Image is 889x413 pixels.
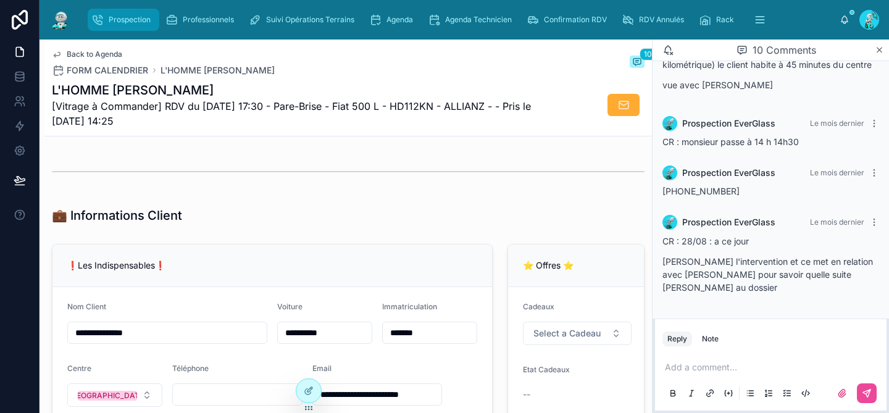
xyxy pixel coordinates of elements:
[682,216,775,228] span: Prospection EverGlass
[523,322,632,345] button: Select Button
[52,99,552,128] span: [Vitrage à Commander] RDV du [DATE] 17:30 - Pare-Brise - Fiat 500 L - HD112KN - ALLIANZ - - Pris ...
[52,81,552,99] h1: L'HOMME [PERSON_NAME]
[183,15,234,25] span: Professionnels
[365,9,422,31] a: Agenda
[662,332,692,346] button: Reply
[445,15,512,25] span: Agenda Technicien
[81,6,840,33] div: scrollable content
[662,255,879,294] p: [PERSON_NAME] l'intervention et ce met en relation avec [PERSON_NAME] pour savoir quelle suite [P...
[277,302,303,311] span: Voiture
[67,383,162,407] button: Select Button
[109,15,151,25] span: Prospection
[67,49,122,59] span: Back to Agenda
[716,15,734,25] span: Rack
[523,388,530,401] span: --
[52,64,148,77] a: FORM CALENDRIER
[386,15,413,25] span: Agenda
[662,235,879,248] p: CR : 28/08 : a ce jour
[67,260,165,270] span: ❗Les Indispensables❗
[702,334,719,344] div: Note
[662,136,799,147] span: CR : monsieur passe à 14 h 14h30
[523,302,554,311] span: Cadeaux
[49,10,72,30] img: App logo
[630,56,645,70] button: 10
[544,15,607,25] span: Confirmation RDV
[172,364,209,373] span: Téléphone
[162,9,243,31] a: Professionnels
[810,168,864,177] span: Le mois dernier
[753,43,816,57] span: 10 Comments
[682,117,775,130] span: Prospection EverGlass
[266,15,354,25] span: Suivi Opérations Terrains
[523,9,616,31] a: Confirmation RDV
[810,217,864,227] span: Le mois dernier
[662,186,740,196] span: [PHONE_NUMBER]
[424,9,520,31] a: Agenda Technicien
[245,9,363,31] a: Suivi Opérations Terrains
[67,302,106,311] span: Nom Client
[69,391,147,401] div: [GEOGRAPHIC_DATA]
[810,119,864,128] span: Le mois dernier
[382,302,437,311] span: Immatriculation
[52,207,182,224] h1: 💼 Informations Client
[523,260,574,270] span: ⭐ Offres ⭐
[533,327,601,340] span: Select a Cadeau
[88,9,159,31] a: Prospection
[67,364,91,373] span: Centre
[662,78,879,91] p: vue avec [PERSON_NAME]
[639,15,684,25] span: RDV Annulés
[523,365,570,374] span: Etat Cadeaux
[67,64,148,77] span: FORM CALENDRIER
[640,48,656,60] span: 10
[682,167,775,179] span: Prospection EverGlass
[695,9,743,31] a: Rack
[52,49,122,59] a: Back to Agenda
[312,364,332,373] span: Email
[618,9,693,31] a: RDV Annulés
[697,332,724,346] button: Note
[161,64,275,77] a: L'HOMME [PERSON_NAME]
